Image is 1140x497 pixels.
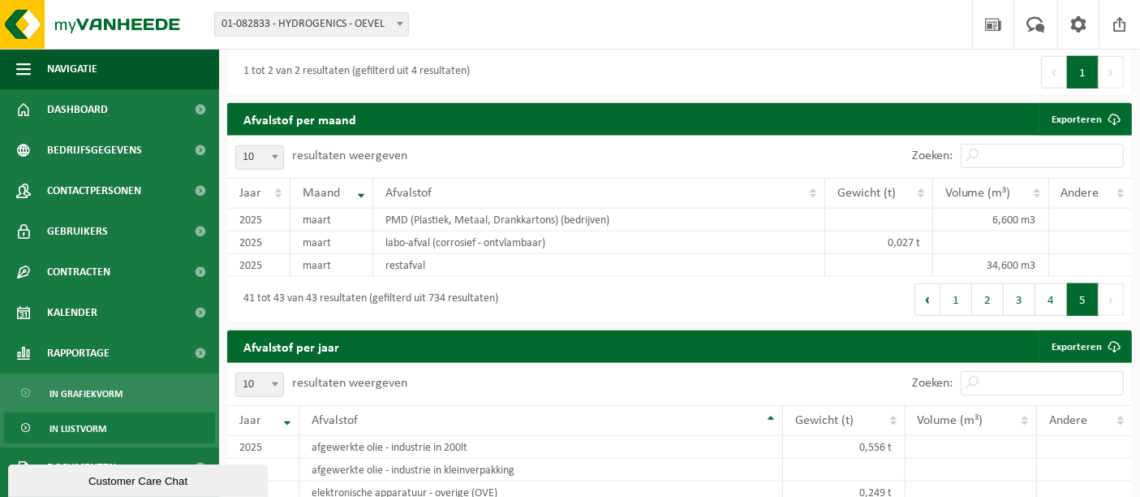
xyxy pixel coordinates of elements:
[1067,283,1099,316] button: 5
[292,377,407,390] label: resultaten weergeven
[1099,56,1124,89] button: Next
[8,461,271,497] iframe: chat widget
[235,285,498,314] div: 41 tot 43 van 43 resultaten (gefilterd uit 734 resultaten)
[299,436,783,459] td: afgewerkte olie - industrie in 200lt
[825,231,932,254] td: 0,027 t
[1039,103,1130,136] a: Exporteren
[292,149,407,162] label: resultaten weergeven
[4,413,215,443] a: In lijstvorm
[1061,187,1099,200] span: Andere
[837,187,896,200] span: Gewicht (t)
[783,436,906,459] td: 0,556 t
[227,331,355,362] h2: Afvalstof per jaar
[49,413,106,444] span: In lijstvorm
[235,145,284,170] span: 10
[1049,414,1087,427] span: Andere
[47,211,108,252] span: Gebruikers
[912,150,953,163] label: Zoeken:
[214,12,409,37] span: 01-082833 - HYDROGENICS - OEVEL
[373,209,826,231] td: PMD (Plastiek, Metaal, Drankkartons) (bedrijven)
[227,254,290,277] td: 2025
[912,378,953,391] label: Zoeken:
[235,373,284,397] span: 10
[236,146,283,169] span: 10
[1039,331,1130,363] a: Exporteren
[235,58,470,87] div: 1 tot 2 van 2 resultaten (gefilterd uit 4 resultaten)
[373,254,826,277] td: restafval
[47,130,142,171] span: Bedrijfsgegevens
[1004,283,1035,316] button: 3
[47,89,108,130] span: Dashboard
[227,231,290,254] td: 2025
[312,414,358,427] span: Afvalstof
[1099,283,1124,316] button: Next
[1035,283,1067,316] button: 4
[236,374,283,396] span: 10
[945,187,1011,200] span: Volume (m³)
[47,447,116,488] span: Documenten
[227,103,372,135] h2: Afvalstof per maand
[227,209,290,231] td: 2025
[49,378,123,409] span: In grafiekvorm
[47,49,97,89] span: Navigatie
[972,283,1004,316] button: 2
[47,333,110,374] span: Rapportage
[914,283,940,316] button: Previous
[290,254,372,277] td: maart
[4,378,215,408] a: In grafiekvorm
[299,459,783,482] td: afgewerkte olie - industrie in kleinverpakking
[940,283,972,316] button: 1
[385,187,432,200] span: Afvalstof
[303,187,340,200] span: Maand
[373,231,826,254] td: labo-afval (corrosief - ontvlambaar)
[47,292,97,333] span: Kalender
[290,231,372,254] td: maart
[1067,56,1099,89] button: 1
[933,209,1049,231] td: 6,600 m3
[227,459,299,482] td: 2025
[239,187,261,200] span: Jaar
[239,414,261,427] span: Jaar
[47,171,141,211] span: Contactpersonen
[47,252,110,292] span: Contracten
[918,414,983,427] span: Volume (m³)
[933,254,1049,277] td: 34,600 m3
[1041,56,1067,89] button: Previous
[215,13,408,36] span: 01-082833 - HYDROGENICS - OEVEL
[290,209,372,231] td: maart
[227,436,299,459] td: 2025
[795,414,854,427] span: Gewicht (t)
